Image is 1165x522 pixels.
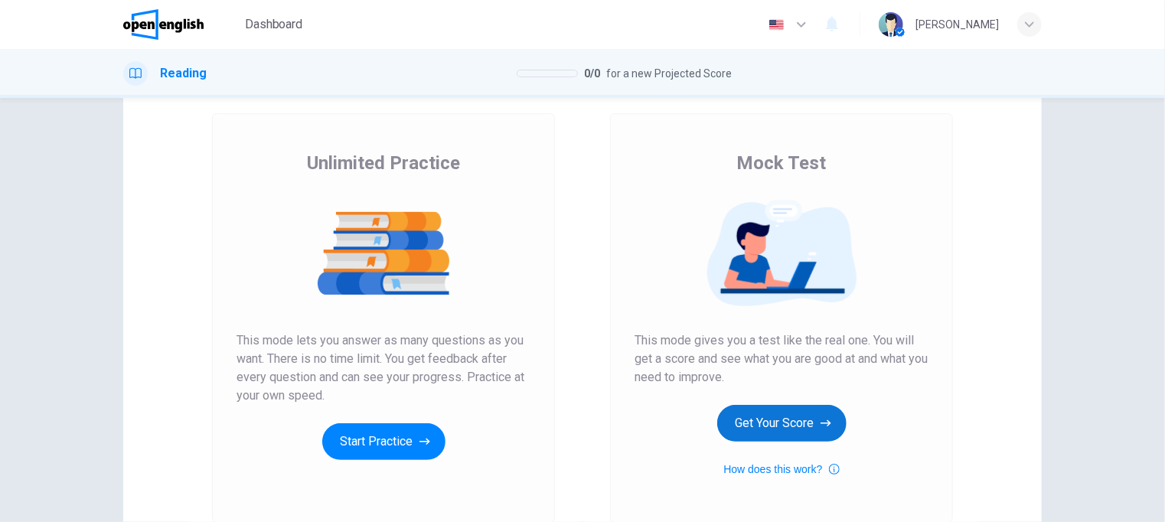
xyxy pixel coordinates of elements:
[245,15,303,34] span: Dashboard
[322,423,445,460] button: Start Practice
[123,9,204,40] img: OpenEnglish logo
[584,64,600,83] span: 0 / 0
[737,151,827,175] span: Mock Test
[723,460,839,478] button: How does this work?
[606,64,732,83] span: for a new Projected Score
[160,64,207,83] h1: Reading
[717,405,847,442] button: Get Your Score
[767,19,786,31] img: en
[123,9,239,40] a: OpenEnglish logo
[879,12,903,37] img: Profile picture
[237,331,530,405] span: This mode lets you answer as many questions as you want. There is no time limit. You get feedback...
[307,151,460,175] span: Unlimited Practice
[635,331,928,387] span: This mode gives you a test like the real one. You will get a score and see what you are good at a...
[915,15,999,34] div: [PERSON_NAME]
[239,11,309,38] button: Dashboard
